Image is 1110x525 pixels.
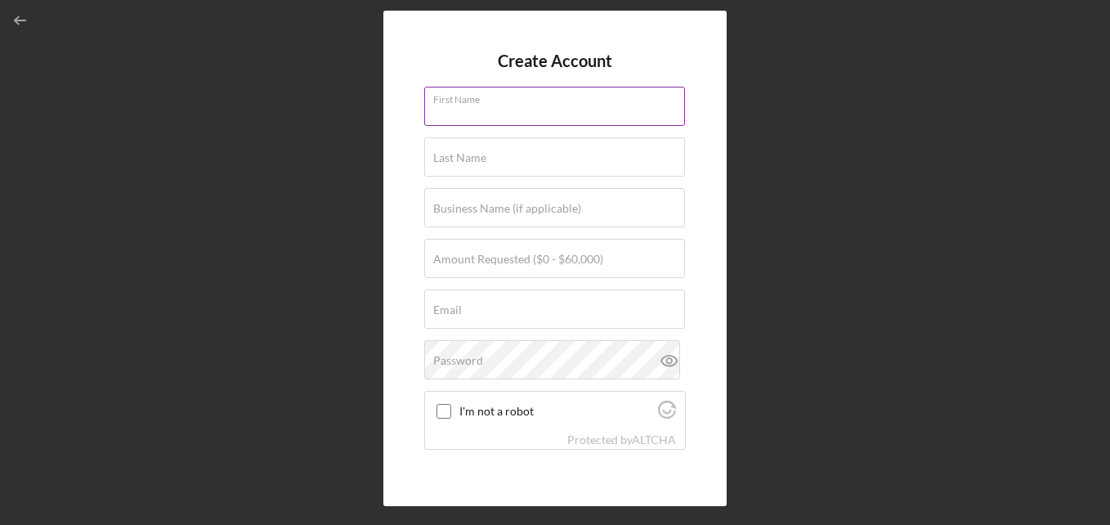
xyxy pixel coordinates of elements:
label: Amount Requested ($0 - $60,000) [433,253,603,266]
a: Visit Altcha.org [632,433,676,446]
label: Business Name (if applicable) [433,202,581,215]
label: I'm not a robot [459,405,653,418]
a: Visit Altcha.org [658,407,676,421]
label: Email [433,303,462,316]
label: First Name [433,87,685,105]
h4: Create Account [498,52,612,70]
label: Password [433,354,483,367]
label: Last Name [433,151,486,164]
div: Protected by [567,433,676,446]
